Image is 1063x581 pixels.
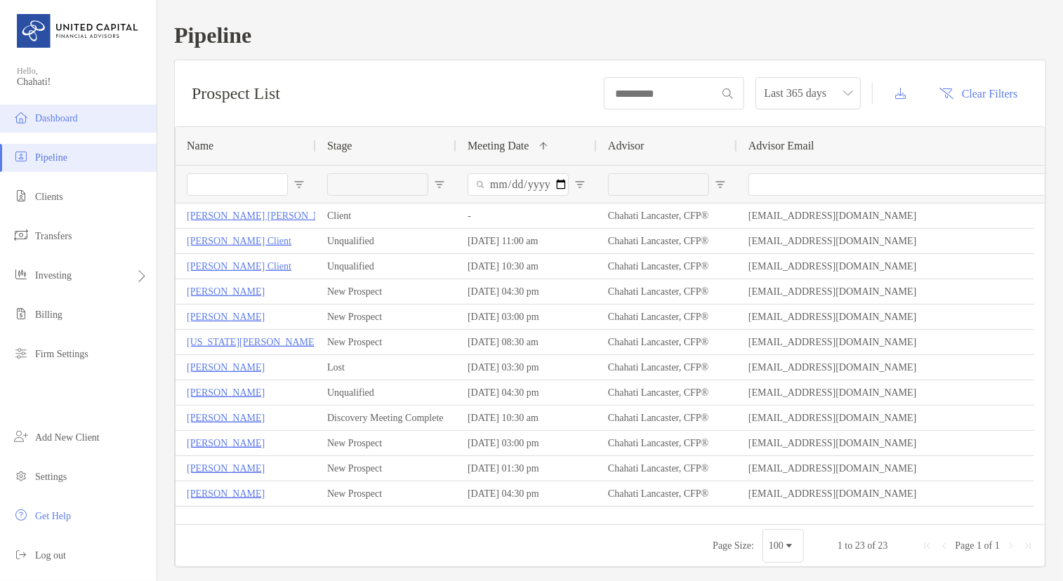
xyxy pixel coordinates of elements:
[13,227,29,243] img: transfers icon
[187,140,213,152] span: Name
[977,540,982,551] span: 1
[867,540,876,551] span: of
[13,467,29,484] img: settings icon
[316,254,456,279] div: Unqualified
[13,345,29,361] img: firm-settings icon
[187,308,265,326] a: [PERSON_NAME]
[456,305,597,329] div: [DATE] 03:00 pm
[187,207,345,225] a: [PERSON_NAME] [PERSON_NAME]
[187,173,288,196] input: Name Filter Input
[995,540,1000,551] span: 1
[468,173,569,196] input: Meeting Date Filter Input
[316,481,456,506] div: New Prospect
[187,232,291,250] a: [PERSON_NAME] Client
[316,456,456,481] div: New Prospect
[456,481,597,506] div: [DATE] 04:30 pm
[35,432,100,443] span: Add New Client
[316,229,456,253] div: Unqualified
[17,6,140,56] img: United Capital Logo
[35,270,72,281] span: Investing
[316,355,456,380] div: Lost
[192,84,280,103] h3: Prospect List
[597,507,737,531] div: Chahati Lancaster, CFP®
[608,140,645,152] span: Advisor
[13,507,29,523] img: get-help icon
[456,406,597,430] div: [DATE] 10:30 am
[35,349,88,359] span: Firm Settings
[597,203,737,228] div: Chahati Lancaster, CFP®
[293,179,305,190] button: Open Filter Menu
[174,22,1046,48] h1: Pipeline
[597,229,737,253] div: Chahati Lancaster, CFP®
[187,333,317,351] a: [US_STATE][PERSON_NAME]
[187,409,265,427] a: [PERSON_NAME]
[597,406,737,430] div: Chahati Lancaster, CFP®
[456,431,597,455] div: [DATE] 03:00 pm
[597,456,737,481] div: Chahati Lancaster, CFP®
[762,529,804,563] div: Page Size
[597,380,737,405] div: Chahati Lancaster, CFP®
[597,481,737,506] div: Chahati Lancaster, CFP®
[187,283,265,300] a: [PERSON_NAME]
[748,140,814,152] span: Advisor Email
[13,428,29,445] img: add_new_client icon
[956,540,975,551] span: Page
[984,540,993,551] span: of
[748,173,1060,196] input: Advisor Email Filter Input
[922,540,933,552] div: First Page
[35,309,62,320] span: Billing
[13,187,29,204] img: clients icon
[35,511,71,521] span: Get Help
[597,431,737,455] div: Chahati Lancaster, CFP®
[574,179,586,190] button: Open Filter Menu
[13,109,29,126] img: dashboard icon
[187,434,265,452] a: [PERSON_NAME]
[316,431,456,455] div: New Prospect
[327,140,352,152] span: Stage
[316,330,456,354] div: New Prospect
[456,203,597,228] div: -
[722,88,733,99] img: input icon
[187,359,265,376] a: [PERSON_NAME]
[597,330,737,354] div: Chahati Lancaster, CFP®
[456,380,597,405] div: [DATE] 04:30 pm
[855,540,865,551] span: 23
[187,460,265,477] a: [PERSON_NAME]
[764,78,852,109] span: Last 365 days
[316,279,456,304] div: New Prospect
[35,152,67,163] span: Pipeline
[35,192,63,202] span: Clients
[456,229,597,253] div: [DATE] 11:00 am
[456,330,597,354] div: [DATE] 08:30 am
[13,305,29,322] img: billing icon
[17,76,148,88] span: Chahati!
[35,231,72,241] span: Transfers
[187,258,291,275] a: [PERSON_NAME] Client
[456,456,597,481] div: [DATE] 01:30 pm
[316,305,456,329] div: New Prospect
[316,406,456,430] div: Discovery Meeting Complete
[187,510,265,528] a: [PERSON_NAME]
[769,540,784,552] div: 100
[316,380,456,405] div: Unqualified
[35,550,66,561] span: Log out
[597,254,737,279] div: Chahati Lancaster, CFP®
[187,384,265,401] a: [PERSON_NAME]
[316,203,456,228] div: Client
[187,485,265,502] a: [PERSON_NAME]
[928,78,1029,109] button: Clear Filters
[434,179,445,190] button: Open Filter Menu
